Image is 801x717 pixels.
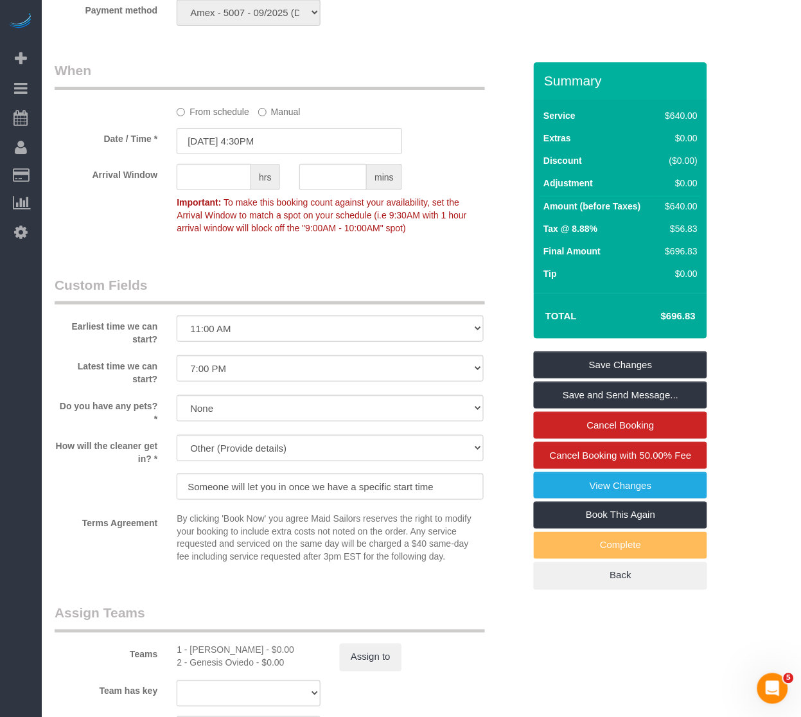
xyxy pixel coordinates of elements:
a: Cancel Booking [534,412,707,439]
a: Save and Send Message... [534,382,707,409]
div: $0.00 [660,267,698,280]
label: Amount (before Taxes) [543,200,640,213]
input: From schedule [177,108,185,116]
label: Tax @ 8.88% [543,222,597,235]
iframe: Intercom live chat [757,673,788,704]
label: Team has key [45,680,167,698]
img: Automaid Logo [8,13,33,31]
label: How will the cleaner get in? * [45,435,167,465]
label: Do you have any pets? * [45,395,167,425]
span: To make this booking count against your availability, set the Arrival Window to match a spot on y... [177,197,466,233]
label: Final Amount [543,245,601,258]
label: Service [543,109,576,122]
span: hrs [251,164,279,190]
label: Terms Agreement [45,512,167,529]
legend: Assign Teams [55,604,485,633]
a: Cancel Booking with 50.00% Fee [534,442,707,469]
div: $0.00 [660,177,698,190]
label: Manual [258,101,301,118]
strong: Important: [177,197,221,208]
button: Assign to [340,644,401,671]
input: MM/DD/YYYY HH:MM [177,128,402,154]
label: Teams [45,644,167,661]
h4: $696.83 [622,311,696,322]
a: View Changes [534,472,707,499]
a: Back [534,562,707,589]
a: Save Changes [534,351,707,378]
div: ($0.00) [660,154,698,167]
strong: Total [545,310,577,321]
label: Adjustment [543,177,593,190]
label: Latest time we can start? [45,355,167,385]
div: $56.83 [660,222,698,235]
div: $0.00 [660,132,698,145]
label: Earliest time we can start? [45,315,167,346]
span: mins [367,164,402,190]
label: Tip [543,267,557,280]
a: Book This Again [534,502,707,529]
span: 5 [784,673,794,684]
span: Cancel Booking with 50.00% Fee [550,450,692,461]
div: $696.83 [660,245,698,258]
legend: Custom Fields [55,276,485,305]
input: Manual [258,108,267,116]
legend: When [55,61,485,90]
label: Arrival Window [45,164,167,181]
label: Extras [543,132,571,145]
div: $640.00 [660,109,698,122]
p: By clicking 'Book Now' you agree Maid Sailors reserves the right to modify your booking to includ... [177,512,484,563]
div: 0 hours x $19.00/hour [177,644,321,657]
h3: Summary [544,73,701,88]
div: $640.00 [660,200,698,213]
div: 0 hours x $17.00/hour [177,657,321,669]
label: From schedule [177,101,249,118]
label: Discount [543,154,582,167]
label: Date / Time * [45,128,167,145]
